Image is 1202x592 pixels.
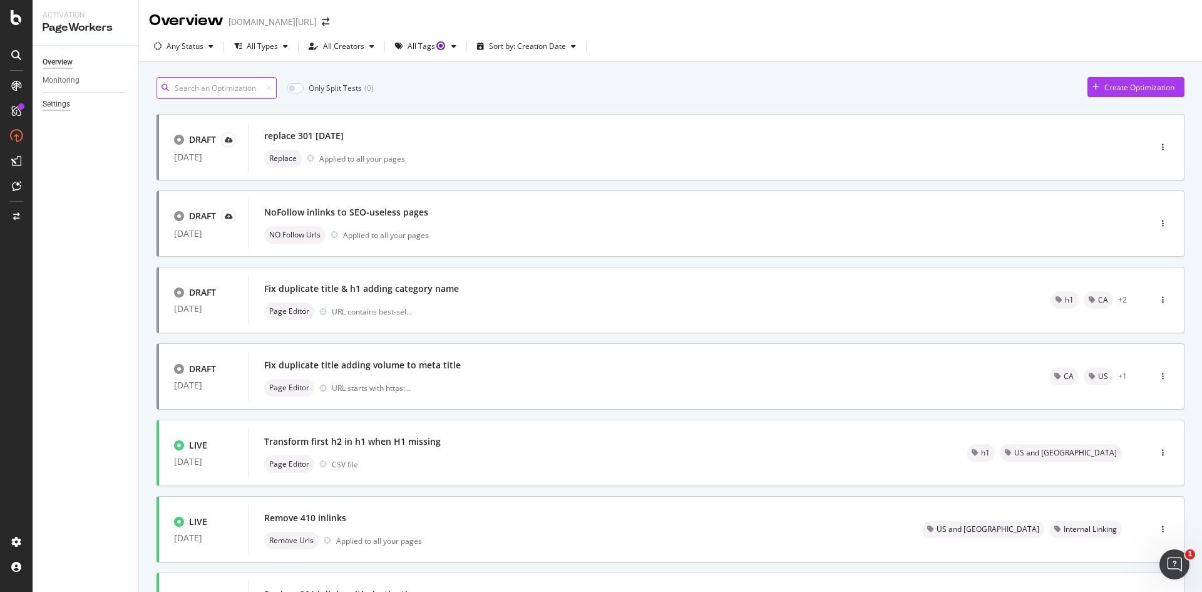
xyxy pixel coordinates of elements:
[472,36,581,56] button: Sort by: Creation Date
[323,43,364,50] div: All Creators
[1064,526,1117,533] span: Internal Linking
[332,306,412,317] div: URL contains best-sel
[319,153,405,164] div: Applied to all your pages
[390,36,461,56] button: All TagsTooltip anchor
[189,439,207,452] div: LIVE
[43,56,130,69] a: Overview
[189,363,216,375] div: DRAFT
[269,537,314,544] span: Remove Urls
[309,83,362,93] div: Only Split Tests
[269,460,309,468] span: Page Editor
[189,286,216,299] div: DRAFT
[1118,371,1127,382] div: + 1
[1084,368,1113,385] div: neutral label
[1014,449,1117,457] span: US and [GEOGRAPHIC_DATA]
[489,43,566,50] div: Sort by: Creation Date
[1185,549,1195,559] span: 1
[322,18,329,26] div: arrow-right-arrow-left
[406,306,412,317] span: ...
[408,43,446,50] div: All Tags
[264,455,314,473] div: neutral label
[264,379,314,397] div: neutral label
[981,449,990,457] span: h1
[1049,521,1122,538] div: neutral label
[1050,291,1079,309] div: neutral label
[264,130,344,142] div: replace 301 [DATE]
[1049,368,1079,385] div: neutral label
[1087,77,1184,97] button: Create Optimization
[1064,373,1074,380] span: CA
[264,226,326,244] div: neutral label
[264,359,461,371] div: Fix duplicate title adding volume to meta title
[174,304,234,314] div: [DATE]
[1098,373,1108,380] span: US
[229,36,293,56] button: All Types
[43,98,130,111] a: Settings
[157,77,277,99] input: Search an Optimization
[269,155,297,162] span: Replace
[336,536,422,546] div: Applied to all your pages
[247,43,278,50] div: All Types
[174,152,234,162] div: [DATE]
[269,231,321,239] span: NO Follow Urls
[269,308,309,315] span: Page Editor
[1159,549,1189,579] iframe: Intercom live chat
[1098,296,1108,304] span: CA
[174,380,234,390] div: [DATE]
[269,384,309,392] span: Page Editor
[264,532,319,549] div: neutral label
[405,383,411,393] span: ...
[149,36,218,56] button: Any Status
[43,74,130,87] a: Monitoring
[264,150,302,167] div: neutral label
[937,526,1039,533] span: US and [GEOGRAPHIC_DATA]
[43,98,70,111] div: Settings
[343,230,429,241] div: Applied to all your pages
[229,16,317,28] div: [DOMAIN_NAME][URL]
[967,444,995,462] div: neutral label
[174,533,234,543] div: [DATE]
[1000,444,1122,462] div: neutral label
[1065,296,1074,304] span: h1
[189,133,216,146] div: DRAFT
[264,435,441,448] div: Transform first h2 in h1 when H1 missing
[332,459,358,470] div: CSV file
[149,10,223,31] div: Overview
[1118,294,1127,305] div: + 2
[43,56,73,69] div: Overview
[167,43,203,50] div: Any Status
[43,10,128,21] div: Activation
[189,210,216,222] div: DRAFT
[264,206,428,219] div: NoFollow inlinks to SEO-useless pages
[1104,82,1174,93] div: Create Optimization
[43,74,80,87] div: Monitoring
[174,457,234,467] div: [DATE]
[189,516,207,528] div: LIVE
[174,229,234,239] div: [DATE]
[264,283,459,295] div: Fix duplicate title & h1 adding category name
[332,383,411,393] div: URL starts with https:
[264,512,346,524] div: Remove 410 inlinks
[922,521,1044,538] div: neutral label
[364,83,374,93] div: ( 0 )
[43,21,128,35] div: PageWorkers
[435,40,446,51] div: Tooltip anchor
[264,303,314,320] div: neutral label
[304,36,379,56] button: All Creators
[1084,291,1113,309] div: neutral label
